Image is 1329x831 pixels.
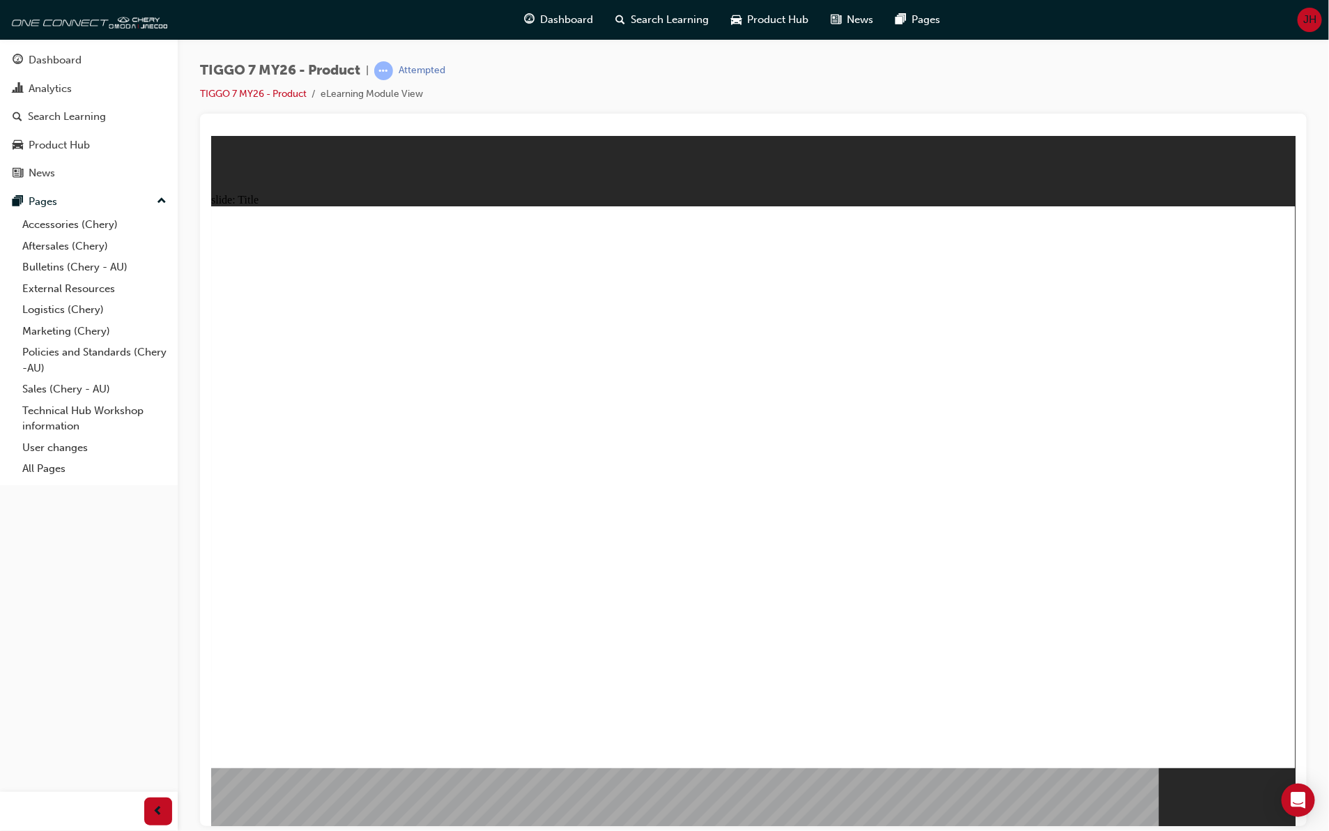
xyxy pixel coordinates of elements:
[17,400,172,437] a: Technical Hub Workshop information
[6,47,172,73] a: Dashboard
[6,132,172,158] a: Product Hub
[6,76,172,102] a: Analytics
[605,6,721,34] a: search-iconSearch Learning
[29,165,55,181] div: News
[732,11,742,29] span: car-icon
[6,45,172,189] button: DashboardAnalyticsSearch LearningProduct HubNews
[847,12,874,28] span: News
[1303,12,1316,28] span: JH
[200,63,360,79] span: TIGGO 7 MY26 - Product
[17,299,172,321] a: Logistics (Chery)
[17,342,172,379] a: Policies and Standards (Chery -AU)
[29,81,72,97] div: Analytics
[831,11,842,29] span: news-icon
[17,458,172,480] a: All Pages
[17,214,172,236] a: Accessories (Chery)
[29,194,57,210] div: Pages
[17,437,172,459] a: User changes
[514,6,605,34] a: guage-iconDashboard
[157,192,167,211] span: up-icon
[13,83,23,96] span: chart-icon
[1282,784,1315,817] div: Open Intercom Messenger
[17,257,172,278] a: Bulletins (Chery - AU)
[631,12,709,28] span: Search Learning
[748,12,809,28] span: Product Hub
[896,11,907,29] span: pages-icon
[6,189,172,215] button: Pages
[525,11,535,29] span: guage-icon
[820,6,885,34] a: news-iconNews
[885,6,952,34] a: pages-iconPages
[153,803,164,821] span: prev-icon
[7,6,167,33] img: oneconnect
[13,196,23,208] span: pages-icon
[1298,8,1322,32] button: JH
[912,12,941,28] span: Pages
[6,160,172,186] a: News
[17,379,172,400] a: Sales (Chery - AU)
[13,111,22,123] span: search-icon
[13,139,23,152] span: car-icon
[17,321,172,342] a: Marketing (Chery)
[721,6,820,34] a: car-iconProduct Hub
[17,278,172,300] a: External Resources
[13,167,23,180] span: news-icon
[321,86,423,102] li: eLearning Module View
[374,61,393,80] span: learningRecordVerb_ATTEMPT-icon
[541,12,594,28] span: Dashboard
[366,63,369,79] span: |
[28,109,106,125] div: Search Learning
[17,236,172,257] a: Aftersales (Chery)
[399,64,445,77] div: Attempted
[6,104,172,130] a: Search Learning
[29,137,90,153] div: Product Hub
[13,54,23,67] span: guage-icon
[29,52,82,68] div: Dashboard
[200,88,307,100] a: TIGGO 7 MY26 - Product
[616,11,626,29] span: search-icon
